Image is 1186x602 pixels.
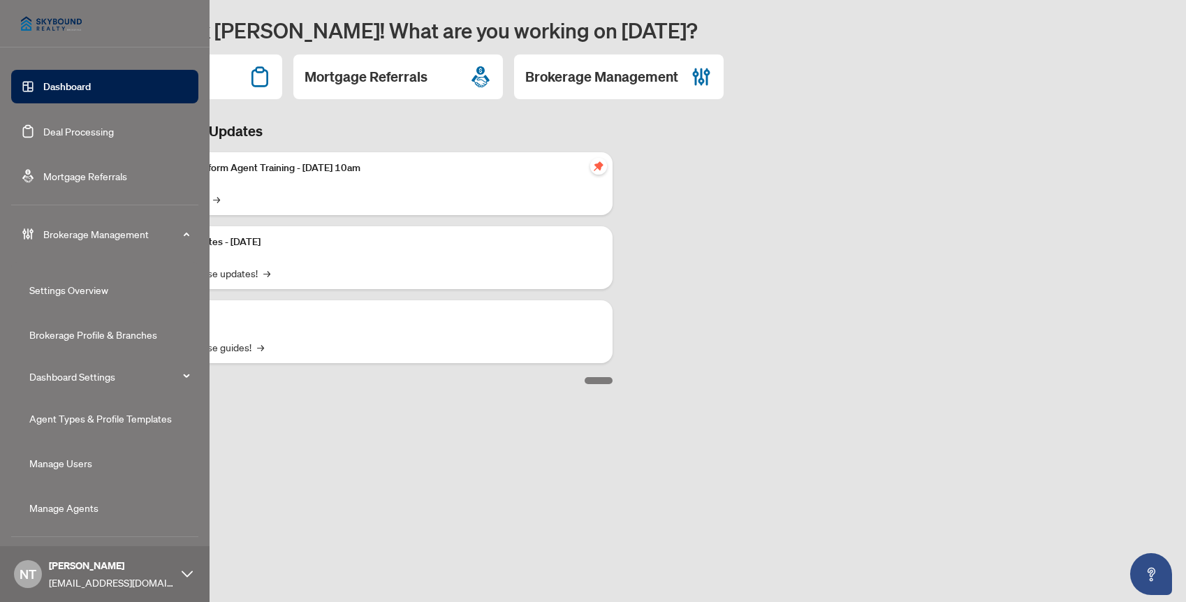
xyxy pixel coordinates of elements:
[147,161,601,176] p: myAbode Platform Agent Training - [DATE] 10am
[29,457,92,469] a: Manage Users
[147,235,601,250] p: Platform Updates - [DATE]
[305,67,427,87] h2: Mortgage Referrals
[147,309,601,324] p: Self-Help
[257,339,264,355] span: →
[525,67,678,87] h2: Brokerage Management
[263,265,270,281] span: →
[43,125,114,138] a: Deal Processing
[43,80,91,93] a: Dashboard
[29,284,108,296] a: Settings Overview
[29,412,172,425] a: Agent Types & Profile Templates
[29,501,98,514] a: Manage Agents
[213,191,220,207] span: →
[1130,553,1172,595] button: Open asap
[73,17,1169,43] h1: Welcome back [PERSON_NAME]! What are you working on [DATE]?
[49,558,175,573] span: [PERSON_NAME]
[590,158,607,175] span: pushpin
[20,564,36,584] span: NT
[29,328,157,341] a: Brokerage Profile & Branches
[73,122,613,141] h3: Brokerage & Industry Updates
[49,575,175,590] span: [EMAIL_ADDRESS][DOMAIN_NAME]
[29,370,115,383] a: Dashboard Settings
[11,7,91,41] img: logo
[43,226,189,242] span: Brokerage Management
[43,170,127,182] a: Mortgage Referrals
